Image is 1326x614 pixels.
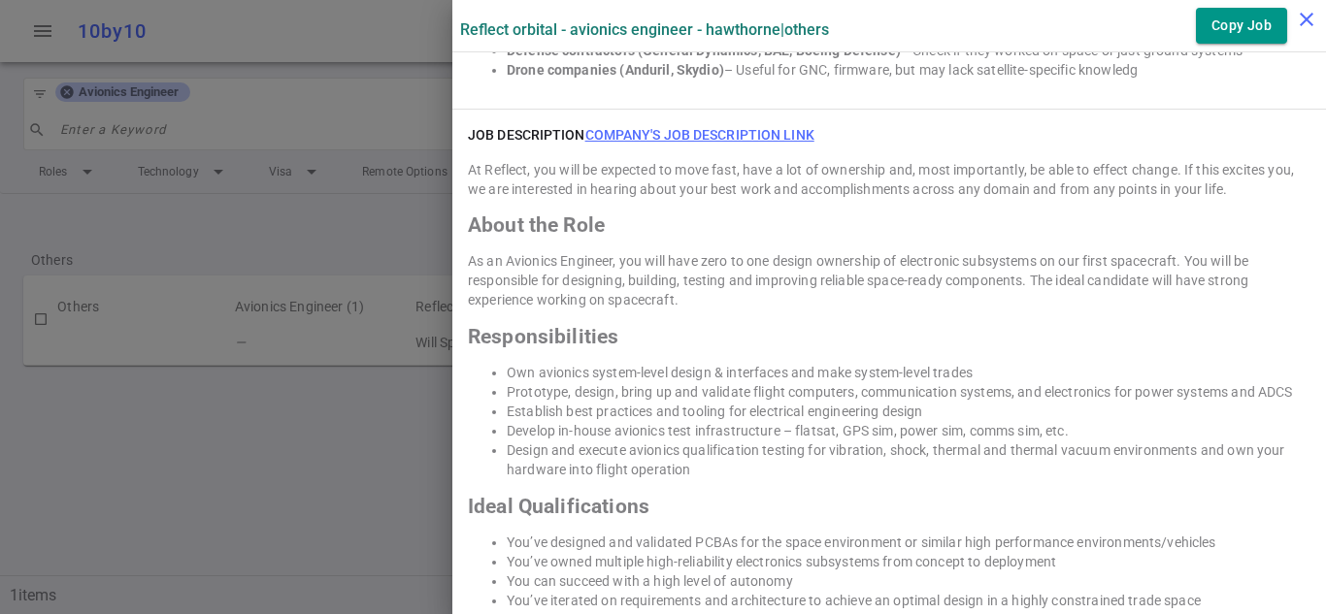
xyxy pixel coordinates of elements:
h2: Responsibilities [468,327,1310,346]
li: You can succeed with a high level of autonomy [507,571,1310,591]
label: Reflect Orbital - Avionics Engineer - Hawthorne | Others [460,20,829,39]
button: Copy Job [1196,8,1287,44]
i: close [1295,8,1318,31]
span: – Useful for GNC, firmware, but may lack satellite-specific knowledg [724,62,1138,78]
strong: Defense contractors (General Dynamics, BAE, Boeing Defense) [507,43,901,58]
div: As an Avionics Engineer, you will have zero to one design ownership of electronic subsystems on o... [468,251,1310,309]
li: Prototype, design, bring up and validate flight computers, communication systems, and electronics... [507,382,1310,402]
div: At Reflect, you will be expected to move fast, have a lot of ownership and, most importantly, be ... [468,160,1310,199]
h6: JOB DESCRIPTION [468,125,814,145]
h2: About the Role [468,215,1310,235]
h2: Ideal Qualifications [468,497,1310,516]
li: Design and execute avionics qualification testing for vibration, shock, thermal and thermal vacuu... [507,440,1310,479]
a: Company's job description link [585,127,814,143]
span: – Check if they worked on space or just ground systems [901,43,1243,58]
strong: Drone companies (Anduril, Skydio) [507,62,724,78]
li: Develop in-house avionics test infrastructure – flatsat, GPS sim, power sim, comms sim, etc. [507,421,1310,440]
li: You’ve iterated on requirements and architecture to achieve an optimal design in a highly constra... [507,591,1310,610]
li: Establish best practices and tooling for electrical engineering design [507,402,1310,421]
li: You’ve owned multiple high-reliability electronics subsystems from concept to deployment [507,552,1310,571]
li: You’ve designed and validated PCBAs for the space environment or similar high performance environ... [507,533,1310,552]
li: Own avionics system-level design & interfaces and make system-level trades [507,363,1310,382]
